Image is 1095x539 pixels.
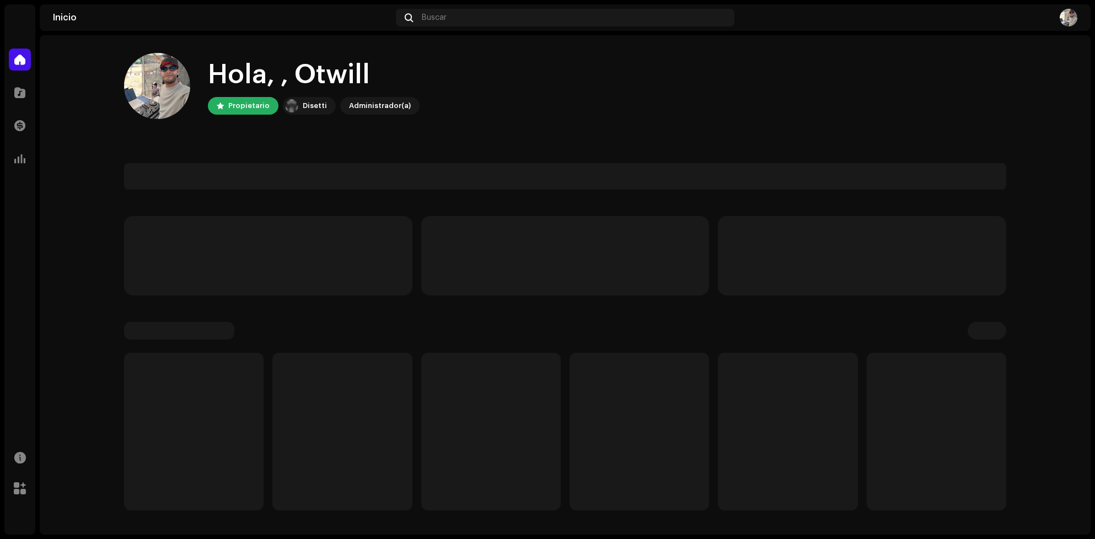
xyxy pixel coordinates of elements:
div: Propietario [228,99,270,112]
div: Inicio [53,13,391,22]
img: 852d329a-1acc-4078-8467-7e42b92f1d24 [124,53,190,119]
img: 02a7c2d3-3c89-4098-b12f-2ff2945c95ee [285,99,298,112]
div: Administrador(a) [349,99,411,112]
span: Buscar [422,13,447,22]
div: Disetti [303,99,327,112]
div: Hola, , Otwill [208,57,420,93]
img: 852d329a-1acc-4078-8467-7e42b92f1d24 [1060,9,1077,26]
